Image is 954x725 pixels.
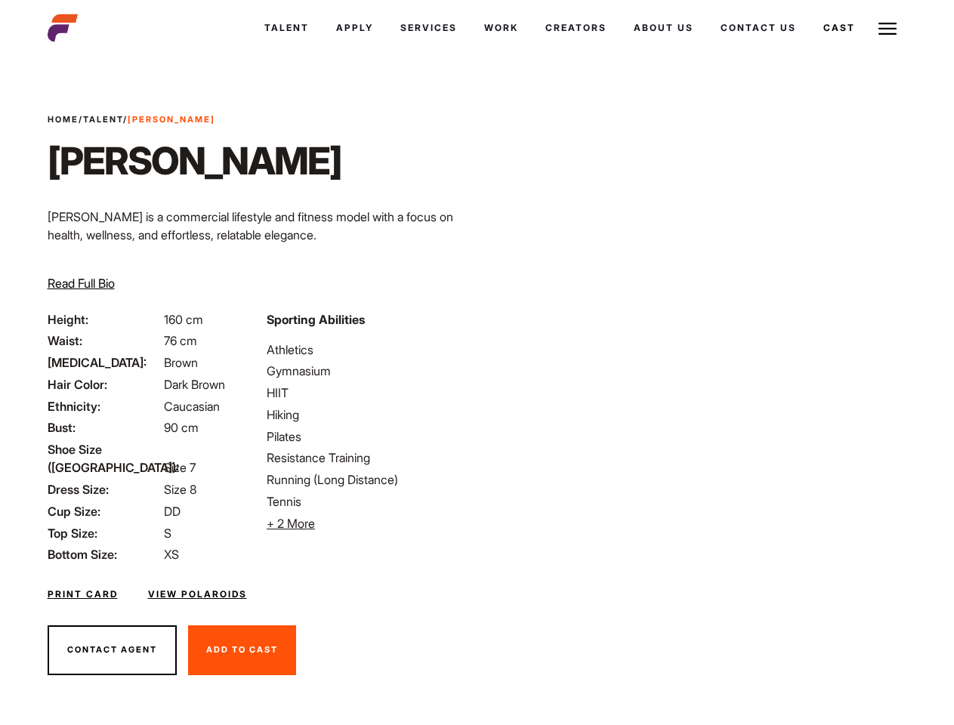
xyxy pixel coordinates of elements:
[83,114,123,125] a: Talent
[164,460,196,475] span: Size 7
[164,547,179,562] span: XS
[188,625,296,675] button: Add To Cast
[387,8,471,48] a: Services
[148,588,247,601] a: View Polaroids
[48,332,161,350] span: Waist:
[48,353,161,372] span: [MEDICAL_DATA]:
[164,482,196,497] span: Size 8
[48,625,177,675] button: Contact Agent
[267,470,468,489] li: Running (Long Distance)
[267,406,468,424] li: Hiking
[251,8,323,48] a: Talent
[48,397,161,415] span: Ethnicity:
[267,384,468,402] li: HIIT
[267,362,468,380] li: Gymnasium
[206,644,278,655] span: Add To Cast
[48,276,115,291] span: Read Full Bio
[48,440,161,477] span: Shoe Size ([GEOGRAPHIC_DATA]):
[164,377,225,392] span: Dark Brown
[810,8,869,48] a: Cast
[620,8,707,48] a: About Us
[48,524,161,542] span: Top Size:
[267,516,315,531] span: + 2 More
[48,480,161,498] span: Dress Size:
[164,526,171,541] span: S
[164,333,197,348] span: 76 cm
[48,256,468,310] p: Through her modeling and wellness brand, HEAL, she inspires others on their wellness journeys—cha...
[48,113,215,126] span: / /
[267,341,468,359] li: Athletics
[164,504,181,519] span: DD
[164,312,203,327] span: 160 cm
[532,8,620,48] a: Creators
[48,502,161,520] span: Cup Size:
[267,449,468,467] li: Resistance Training
[128,114,215,125] strong: [PERSON_NAME]
[48,588,118,601] a: Print Card
[48,545,161,563] span: Bottom Size:
[878,20,897,38] img: Burger icon
[48,310,161,329] span: Height:
[164,399,220,414] span: Caucasian
[267,492,468,511] li: Tennis
[164,420,199,435] span: 90 cm
[48,375,161,393] span: Hair Color:
[48,114,79,125] a: Home
[267,427,468,446] li: Pilates
[707,8,810,48] a: Contact Us
[471,8,532,48] a: Work
[48,274,115,292] button: Read Full Bio
[48,418,161,437] span: Bust:
[267,312,365,327] strong: Sporting Abilities
[48,13,78,43] img: cropped-aefm-brand-fav-22-square.png
[48,138,341,184] h1: [PERSON_NAME]
[323,8,387,48] a: Apply
[164,355,198,370] span: Brown
[48,208,468,244] p: [PERSON_NAME] is a commercial lifestyle and fitness model with a focus on health, wellness, and e...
